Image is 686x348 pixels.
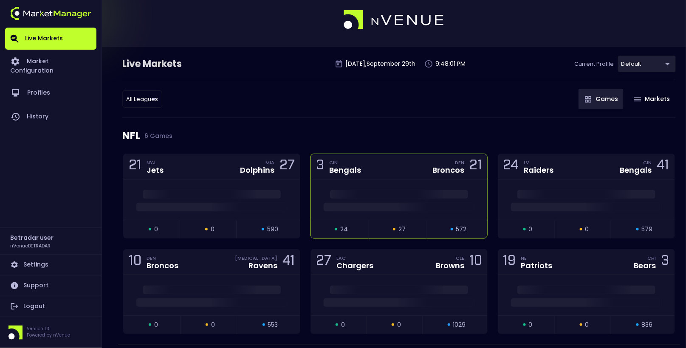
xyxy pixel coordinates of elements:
div: DEN [147,255,178,261]
a: Support [5,275,96,296]
a: Live Markets [5,28,96,50]
div: 24 [503,159,519,174]
div: 10 [469,254,482,270]
span: 0 [529,225,533,234]
div: 27 [316,254,331,270]
span: 0 [154,225,158,234]
div: 21 [129,159,141,174]
span: 27 [398,225,406,234]
p: [DATE] , September 29 th [346,59,416,68]
div: Version 1.31Powered by nVenue [5,326,96,340]
button: Games [579,89,624,109]
span: 553 [268,320,278,329]
p: Current Profile [574,60,614,68]
div: Broncos [432,166,464,174]
div: MIA [265,159,274,166]
span: 579 [642,225,653,234]
div: CIN [329,159,361,166]
div: CIN [644,159,652,166]
div: 3 [316,159,324,174]
div: LAC [336,255,373,261]
div: 21 [469,159,482,174]
p: Version 1.31 [27,326,70,332]
p: 9:48:01 PM [436,59,466,68]
div: 41 [282,254,295,270]
div: Ravens [248,262,277,269]
a: History [5,105,96,129]
span: 0 [154,320,158,329]
span: 0 [211,225,215,234]
span: 0 [585,225,589,234]
span: 0 [529,320,533,329]
span: 0 [585,320,589,329]
div: [MEDICAL_DATA] [235,255,277,261]
a: Market Configuration [5,50,96,81]
div: 41 [657,159,669,174]
div: default [618,56,676,72]
div: NYJ [147,159,164,166]
div: Bengals [620,166,652,174]
img: gameIcon [585,96,592,103]
h3: nVenueBETRADAR [10,242,51,249]
div: Dolphins [240,166,274,174]
div: Patriots [521,262,553,269]
span: 24 [340,225,348,234]
div: 19 [503,254,516,270]
div: 27 [279,159,295,174]
div: CHI [648,255,656,261]
div: Bengals [329,166,361,174]
p: Powered by nVenue [27,332,70,338]
div: Bears [634,262,656,269]
a: Profiles [5,81,96,105]
h2: Betradar user [10,233,54,242]
div: Chargers [336,262,373,269]
div: Browns [436,262,464,269]
div: Jets [147,166,164,174]
div: CLE [456,255,464,261]
span: 0 [211,320,215,329]
span: 1029 [453,320,466,329]
div: Broncos [147,262,178,269]
span: 6 Games [140,132,172,139]
span: 0 [341,320,345,329]
button: Markets [628,89,676,109]
div: 10 [129,254,141,270]
div: NE [521,255,553,261]
a: Settings [5,255,96,275]
img: logo [344,10,445,30]
div: Raiders [524,166,554,174]
img: logo [10,7,91,20]
div: LV [524,159,554,166]
div: DEN [455,159,464,166]
img: gameIcon [634,97,641,101]
div: 3 [661,254,669,270]
div: NFL [122,118,676,154]
span: 572 [456,225,467,234]
a: Logout [5,296,96,317]
span: 836 [642,320,653,329]
div: default [122,90,162,108]
span: 0 [397,320,401,329]
span: 590 [267,225,278,234]
div: Live Markets [122,57,226,71]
